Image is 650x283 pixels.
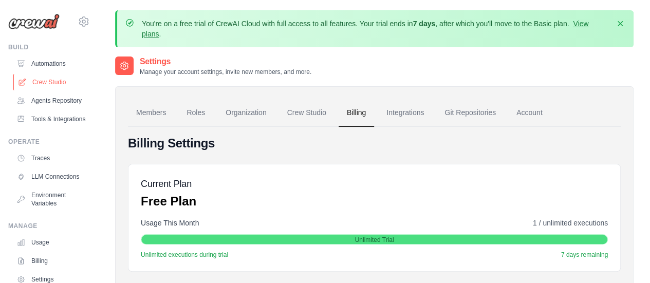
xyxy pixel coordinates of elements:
[8,222,90,230] div: Manage
[12,234,90,251] a: Usage
[8,14,60,29] img: Logo
[12,92,90,109] a: Agents Repository
[12,168,90,185] a: LLM Connections
[12,253,90,269] a: Billing
[508,99,551,127] a: Account
[413,20,435,28] strong: 7 days
[140,68,311,76] p: Manage your account settings, invite new members, and more.
[378,99,432,127] a: Integrations
[141,251,228,259] span: Unlimited executions during trial
[141,218,199,228] span: Usage This Month
[128,99,174,127] a: Members
[355,236,394,244] span: Unlimited Trial
[339,99,374,127] a: Billing
[12,55,90,72] a: Automations
[141,177,196,191] h5: Current Plan
[561,251,608,259] span: 7 days remaining
[12,150,90,166] a: Traces
[12,111,90,127] a: Tools & Integrations
[8,43,90,51] div: Build
[279,99,335,127] a: Crew Studio
[436,99,504,127] a: Git Repositories
[140,55,311,68] h2: Settings
[217,99,274,127] a: Organization
[533,218,608,228] span: 1 / unlimited executions
[142,18,609,39] p: You're on a free trial of CrewAI Cloud with full access to all features. Your trial ends in , aft...
[12,187,90,212] a: Environment Variables
[13,74,91,90] a: Crew Studio
[178,99,213,127] a: Roles
[8,138,90,146] div: Operate
[141,193,196,210] p: Free Plan
[128,135,621,152] h4: Billing Settings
